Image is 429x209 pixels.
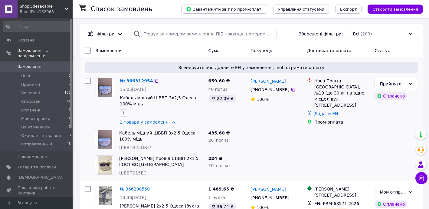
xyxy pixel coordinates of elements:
span: Головна [18,38,34,43]
span: Замовлення [18,64,43,69]
span: 1 [69,108,71,113]
span: 659.60 ₴ [208,78,230,83]
span: Статус [375,48,390,53]
span: Фільтри [97,31,114,37]
span: 1 бухта [208,195,225,200]
span: 4 [69,116,71,121]
span: 100% [257,97,269,102]
span: Експорт [340,7,357,12]
span: Створити замовлення [372,7,418,12]
a: [PERSON_NAME] провід ШВВП 2х1,5 ГОСТ ЄС [GEOGRAPHIC_DATA] [119,156,198,167]
span: 40 пог.м [208,87,227,92]
span: ShopOdesacable [20,4,65,9]
a: № 366298550 [120,187,150,191]
button: Чат з покупцем [415,172,427,184]
span: Збережені фільтри: [299,31,343,37]
span: Замовлення [96,48,123,53]
span: 3 [69,133,71,138]
span: Товари та послуги [18,164,56,170]
span: Згенеруйте або додайте ЕН у замовлення, щоб отримати оплату [87,65,416,71]
a: Кабель мідний ШВВП 3х2,5 Одеса 100% мідь [119,131,195,141]
div: Оплачено [375,92,407,100]
span: Мои отправки [21,116,50,121]
button: Експорт [335,5,362,14]
div: Пром-оплата [314,119,370,125]
a: Фото товару [96,186,115,205]
span: Нові [21,73,30,79]
span: Повідомлення [18,154,47,159]
span: (283) [361,32,372,36]
span: 1 [69,124,71,130]
span: На уточнении [21,124,50,130]
span: 44 [67,99,71,104]
span: 0 [69,73,71,79]
img: Фото товару [98,156,112,174]
div: Оплачено [375,201,407,208]
a: Фото товару [96,78,115,97]
div: [GEOGRAPHIC_DATA], №19 (до 30 кг на одне місце): вул. [STREET_ADDRESS] [314,84,370,108]
div: [PERSON_NAME] [314,186,370,192]
span: 2 [69,82,71,87]
span: 15:05[DATE] [120,87,146,92]
span: 13:36[DATE] [120,195,146,200]
a: Створити замовлення [362,6,423,11]
a: № 366312954 [120,78,153,83]
a: Кабель мідний ШВВП 3х2,5 Одеса 100% мідь [120,95,196,106]
span: Доставка та оплата [307,48,352,53]
span: Показники роботи компанії [18,185,56,196]
span: ШВВП215ЕС [119,171,146,175]
span: Всі [353,31,359,37]
img: Фото товару [98,130,112,149]
span: 224 ₴ [208,156,222,161]
span: Покупець [251,48,272,53]
button: Управління статусами [273,5,329,14]
span: Виконані [21,90,40,96]
span: 185 [64,90,71,96]
div: Нова Пошта [314,78,370,84]
div: Ваш ID: 4132963 [20,9,73,15]
a: [PERSON_NAME] [251,186,286,192]
a: [PERSON_NAME] [251,78,286,84]
span: Оплачені [21,108,40,113]
span: Отправленный [21,141,52,147]
span: 20 пог.м [208,163,228,168]
img: Фото товару [99,186,111,205]
span: 20 пог.м [208,138,228,143]
img: Фото товару [98,78,113,97]
div: 22.09 ₴ [208,95,236,102]
input: Пошук [3,21,71,32]
span: ЕН: PRM-68571 2626 [314,201,359,206]
span: 435,60 ₴ [208,131,230,135]
div: [PHONE_NUMBER] [249,194,290,202]
span: 43 [67,141,71,147]
button: Завантажити звіт по пром-оплаті [181,5,267,14]
input: Пошук за номером замовлення, ПІБ покупця, номером телефону, Email, номером накладної [131,28,277,40]
div: Прийнято [380,81,406,87]
span: Cума [208,48,220,53]
a: 2 товара у замовленні [120,120,170,124]
span: Скасовані [21,99,42,104]
span: Замовлення та повідомлення [18,48,73,59]
div: Мои отправки [380,189,406,195]
h1: Список замовлень [91,5,152,13]
a: Додати ЕН [314,111,338,116]
div: [PHONE_NUMBER] [249,85,290,94]
span: ШВВП325ОК-7 [119,145,151,150]
span: Прийняті [21,82,40,87]
span: Завантажити звіт по пром-оплаті [186,6,262,12]
span: Управління статусами [278,7,324,12]
span: [DEMOGRAPHIC_DATA] [18,175,62,180]
div: [STREET_ADDRESS] [314,192,370,198]
button: Створити замовлення [368,5,423,14]
span: 1 469.65 ₴ [208,187,234,191]
span: Ожидает отправки [21,133,61,138]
